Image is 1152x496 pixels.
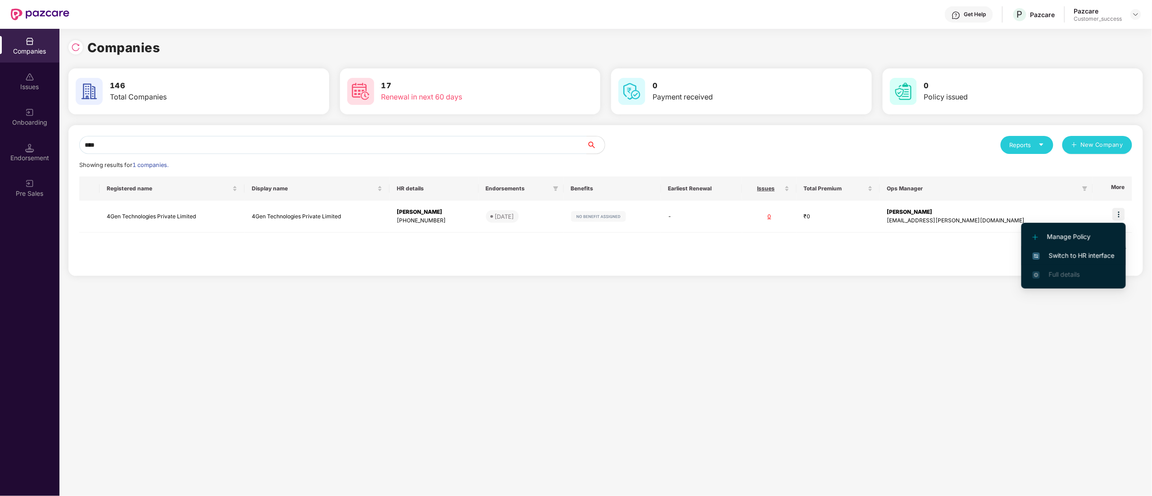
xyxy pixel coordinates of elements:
[749,185,782,192] span: Issues
[25,179,34,188] img: svg+xml;base64,PHN2ZyB3aWR0aD0iMjAiIGhlaWdodD0iMjAiIHZpZXdCb3g9IjAgMCAyMCAyMCIgZmlsbD0ibm9uZSIgeG...
[25,72,34,81] img: svg+xml;base64,PHN2ZyBpZD0iSXNzdWVzX2Rpc2FibGVkIiB4bWxucz0iaHR0cDovL3d3dy53My5vcmcvMjAwMC9zdmciIH...
[924,91,1086,103] div: Policy issued
[397,208,472,216] div: [PERSON_NAME]
[804,212,873,221] div: ₹0
[100,176,245,201] th: Registered name
[1033,234,1038,240] img: svg+xml;base64,PHN2ZyB4bWxucz0iaHR0cDovL3d3dy53My5vcmcvMjAwMC9zdmciIHdpZHRoPSIxMi4yMDEiIGhlaWdodD...
[804,185,866,192] span: Total Premium
[887,185,1079,192] span: Ops Manager
[964,11,986,18] div: Get Help
[553,186,558,191] span: filter
[1049,271,1080,278] span: Full details
[1033,251,1115,261] span: Switch to HR interface
[1074,15,1122,23] div: Customer_success
[1132,11,1139,18] img: svg+xml;base64,PHN2ZyBpZD0iRHJvcGRvd24tMzJ4MzIiIHhtbG5zPSJodHRwOi8vd3d3LnczLm9yZy8yMDAwL3N2ZyIgd2...
[11,9,69,20] img: New Pazcare Logo
[110,80,272,92] h3: 146
[381,80,543,92] h3: 17
[1017,9,1023,20] span: P
[564,176,661,201] th: Benefits
[397,216,472,225] div: [PHONE_NUMBER]
[952,11,961,20] img: svg+xml;base64,PHN2ZyBpZD0iSGVscC0zMngzMiIgeG1sbnM9Imh0dHA6Ly93d3cudzMub3JnLzIwMDAvc3ZnIiB3aWR0aD...
[749,212,789,221] div: 0
[25,37,34,46] img: svg+xml;base64,PHN2ZyBpZD0iQ29tcGFuaWVzIiB4bWxucz0iaHR0cDovL3d3dy53My5vcmcvMjAwMC9zdmciIHdpZHRoPS...
[1010,140,1044,149] div: Reports
[1062,136,1132,154] button: plusNew Company
[25,108,34,117] img: svg+xml;base64,PHN2ZyB3aWR0aD0iMjAiIGhlaWdodD0iMjAiIHZpZXdCb3g9IjAgMCAyMCAyMCIgZmlsbD0ibm9uZSIgeG...
[1082,186,1088,191] span: filter
[76,78,103,105] img: svg+xml;base64,PHN2ZyB4bWxucz0iaHR0cDovL3d3dy53My5vcmcvMjAwMC9zdmciIHdpZHRoPSI2MCIgaGVpZ2h0PSI2MC...
[890,78,917,105] img: svg+xml;base64,PHN2ZyB4bWxucz0iaHR0cDovL3d3dy53My5vcmcvMjAwMC9zdmciIHdpZHRoPSI2MCIgaGVpZ2h0PSI2MC...
[1112,208,1125,221] img: icon
[1033,253,1040,260] img: svg+xml;base64,PHN2ZyB4bWxucz0iaHR0cDovL3d3dy53My5vcmcvMjAwMC9zdmciIHdpZHRoPSIxNiIgaGVpZ2h0PSIxNi...
[1039,142,1044,148] span: caret-down
[661,176,743,201] th: Earliest Renewal
[924,80,1086,92] h3: 0
[79,162,168,168] span: Showing results for
[252,185,376,192] span: Display name
[245,201,390,233] td: 4Gen Technologies Private Limited
[887,208,1086,216] div: [PERSON_NAME]
[1033,271,1040,279] img: svg+xml;base64,PHN2ZyB4bWxucz0iaHR0cDovL3d3dy53My5vcmcvMjAwMC9zdmciIHdpZHRoPSIxNi4zNjMiIGhlaWdodD...
[132,162,168,168] span: 1 companies.
[1033,232,1115,242] span: Manage Policy
[661,201,743,233] td: -
[495,212,514,221] div: [DATE]
[551,183,560,194] span: filter
[107,185,231,192] span: Registered name
[1093,176,1132,201] th: More
[381,91,543,103] div: Renewal in next 60 days
[1074,7,1122,15] div: Pazcare
[100,201,245,233] td: 4Gen Technologies Private Limited
[1071,142,1077,149] span: plus
[586,141,605,149] span: search
[887,216,1086,225] div: [EMAIL_ADDRESS][PERSON_NAME][DOMAIN_NAME]
[245,176,390,201] th: Display name
[390,176,479,201] th: HR details
[653,91,814,103] div: Payment received
[1080,183,1089,194] span: filter
[653,80,814,92] h3: 0
[571,211,626,222] img: svg+xml;base64,PHN2ZyB4bWxucz0iaHR0cDovL3d3dy53My5vcmcvMjAwMC9zdmciIHdpZHRoPSIxMjIiIGhlaWdodD0iMj...
[87,38,160,58] h1: Companies
[347,78,374,105] img: svg+xml;base64,PHN2ZyB4bWxucz0iaHR0cDovL3d3dy53My5vcmcvMjAwMC9zdmciIHdpZHRoPSI2MCIgaGVpZ2h0PSI2MC...
[110,91,272,103] div: Total Companies
[797,176,880,201] th: Total Premium
[742,176,796,201] th: Issues
[618,78,645,105] img: svg+xml;base64,PHN2ZyB4bWxucz0iaHR0cDovL3d3dy53My5vcmcvMjAwMC9zdmciIHdpZHRoPSI2MCIgaGVpZ2h0PSI2MC...
[1081,140,1124,149] span: New Company
[1030,10,1055,19] div: Pazcare
[486,185,549,192] span: Endorsements
[25,144,34,153] img: svg+xml;base64,PHN2ZyB3aWR0aD0iMTQuNSIgaGVpZ2h0PSIxNC41IiB2aWV3Qm94PSIwIDAgMTYgMTYiIGZpbGw9Im5vbm...
[71,43,80,52] img: svg+xml;base64,PHN2ZyBpZD0iUmVsb2FkLTMyeDMyIiB4bWxucz0iaHR0cDovL3d3dy53My5vcmcvMjAwMC9zdmciIHdpZH...
[586,136,605,154] button: search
